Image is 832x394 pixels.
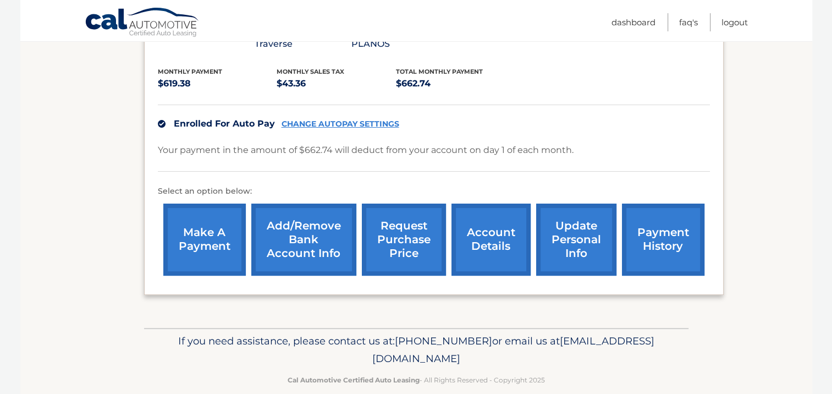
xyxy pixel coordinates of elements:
[451,204,531,276] a: account details
[679,13,698,31] a: FAQ's
[158,143,574,158] p: Your payment in the amount of $662.74 will deduct from your account on day 1 of each month.
[536,204,616,276] a: update personal info
[362,204,446,276] a: request purchase price
[158,68,222,75] span: Monthly Payment
[174,118,275,129] span: Enrolled For Auto Pay
[277,76,396,91] p: $43.36
[277,68,344,75] span: Monthly sales Tax
[288,376,420,384] strong: Cal Automotive Certified Auto Leasing
[251,204,356,276] a: Add/Remove bank account info
[396,76,515,91] p: $662.74
[158,185,710,198] p: Select an option below:
[395,335,492,347] span: [PHONE_NUMBER]
[622,204,704,276] a: payment history
[611,13,655,31] a: Dashboard
[163,204,246,276] a: make a payment
[721,13,748,31] a: Logout
[158,120,166,128] img: check.svg
[151,332,681,368] p: If you need assistance, please contact us at: or email us at
[85,7,200,39] a: Cal Automotive
[151,374,681,386] p: - All Rights Reserved - Copyright 2025
[396,68,483,75] span: Total Monthly Payment
[282,119,399,129] a: CHANGE AUTOPAY SETTINGS
[158,76,277,91] p: $619.38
